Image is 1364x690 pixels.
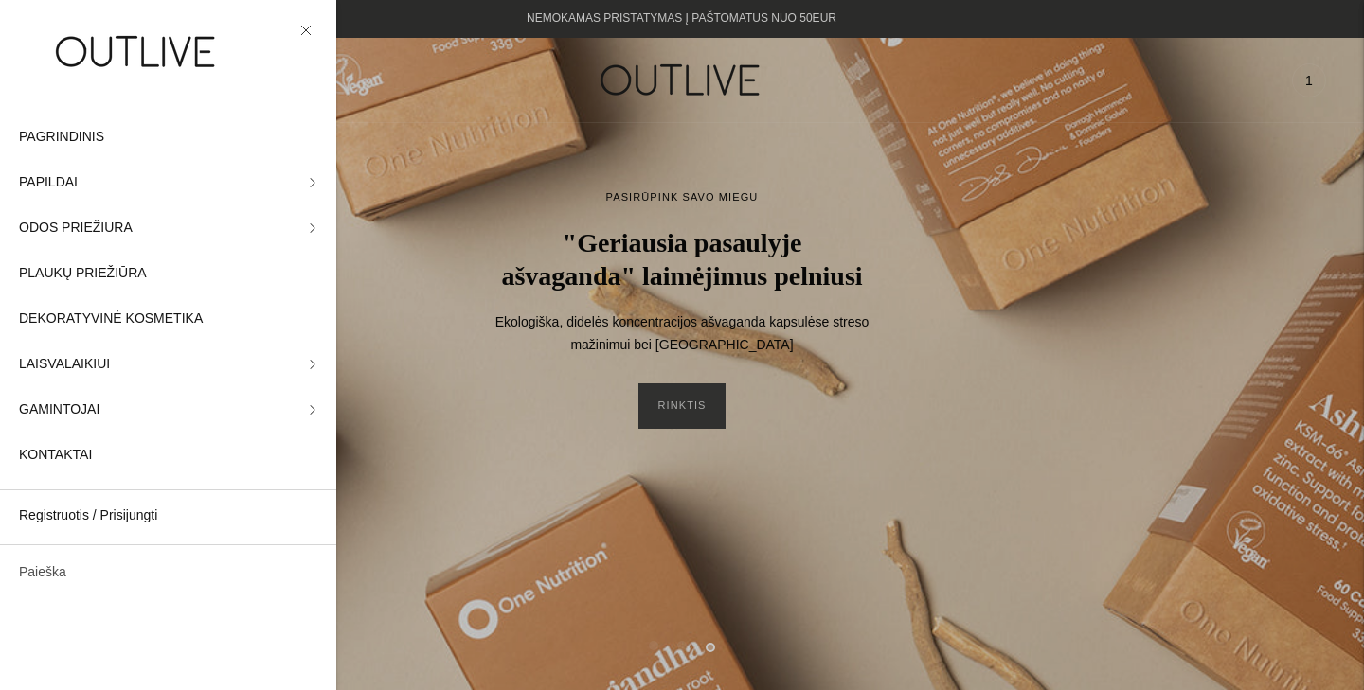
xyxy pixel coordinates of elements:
span: GAMINTOJAI [19,398,99,421]
img: OUTLIVE [19,19,256,84]
span: ODOS PRIEŽIŪRA [19,217,133,239]
span: DEKORATYVINĖ KOSMETIKA [19,308,203,330]
span: PAPILDAI [19,171,78,194]
span: PAGRINDINIS [19,126,104,149]
span: PLAUKŲ PRIEŽIŪRA [19,262,147,285]
span: KONTAKTAI [19,444,92,467]
span: LAISVALAIKIUI [19,353,110,376]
